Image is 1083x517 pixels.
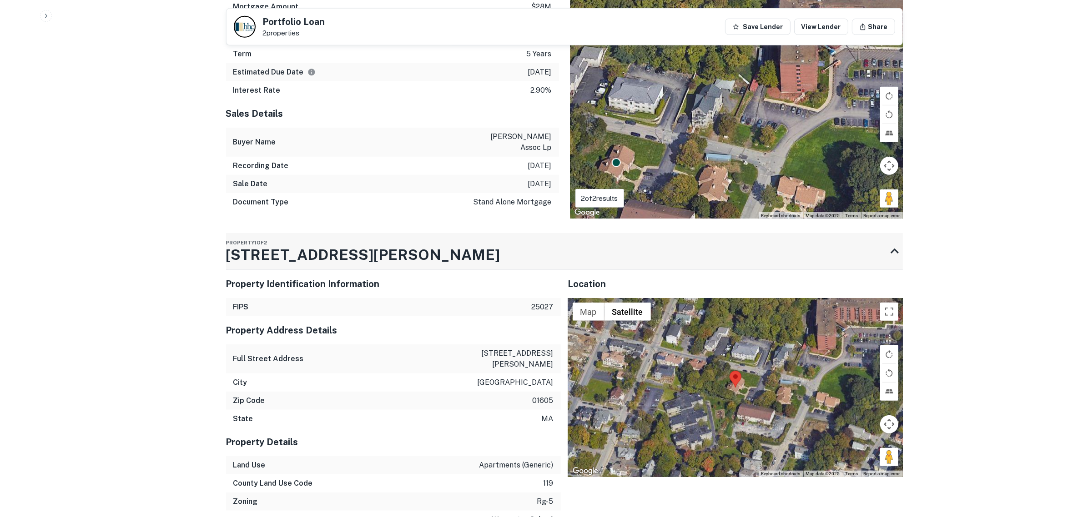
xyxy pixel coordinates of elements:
[233,160,289,171] h6: Recording Date
[263,29,325,37] p: 2 properties
[479,460,554,471] p: apartments (generic)
[864,213,900,218] a: Report a map error
[233,1,299,12] h6: Mortgage Amount
[537,496,554,507] p: rg-5
[528,160,552,171] p: [DATE]
[880,383,898,401] button: Tilt map
[761,213,801,219] button: Keyboard shortcuts
[233,413,253,424] h6: State
[542,413,554,424] p: ma
[880,448,898,466] button: Drag Pegman onto the map to open Street View
[761,471,801,477] button: Keyboard shortcuts
[572,207,602,219] a: Open this area in Google Maps (opens a new window)
[806,471,840,476] span: Map data ©2025
[233,197,289,208] h6: Document Type
[226,240,267,245] span: Property 1 of 2
[572,207,602,219] img: Google
[880,415,898,433] button: Map camera controls
[581,193,618,204] p: 2 of 2 results
[226,107,559,120] h5: Sales Details
[307,68,316,76] svg: Estimate is based on a standard schedule for this type of loan.
[806,213,840,218] span: Map data ©2025
[233,478,313,489] h6: County Land Use Code
[725,19,791,35] button: Save Lender
[532,1,552,12] p: $28m
[233,302,249,313] h6: FIPS
[233,85,281,96] h6: Interest Rate
[226,323,561,337] h5: Property Address Details
[226,277,561,291] h5: Property Identification Information
[527,49,552,60] p: 5 years
[233,49,252,60] h6: Term
[570,465,600,477] a: Open this area in Google Maps (opens a new window)
[880,124,898,142] button: Tilt map
[880,364,898,382] button: Rotate map counterclockwise
[568,277,903,291] h5: Location
[846,471,858,476] a: Terms (opens in new tab)
[233,496,258,507] h6: Zoning
[528,67,552,78] p: [DATE]
[573,303,604,321] button: Show street map
[604,303,651,321] button: Show satellite imagery
[226,244,500,266] h3: [STREET_ADDRESS][PERSON_NAME]
[233,67,316,78] h6: Estimated Due Date
[473,197,552,208] p: stand alone mortgage
[233,137,276,148] h6: Buyer Name
[880,345,898,363] button: Rotate map clockwise
[263,17,325,26] h5: Portfolio Loan
[478,377,554,388] p: [GEOGRAPHIC_DATA]
[864,471,900,476] a: Report a map error
[880,105,898,124] button: Rotate map counterclockwise
[226,435,561,449] h5: Property Details
[852,19,895,35] button: Share
[1038,444,1083,488] iframe: Chat Widget
[544,478,554,489] p: 119
[532,302,554,313] p: 25027
[880,87,898,105] button: Rotate map clockwise
[531,85,552,96] p: 2.90%
[880,303,898,321] button: Toggle fullscreen view
[794,19,848,35] a: View Lender
[533,395,554,406] p: 01605
[233,179,268,189] h6: Sale Date
[233,353,304,364] h6: Full Street Address
[470,131,552,153] p: [PERSON_NAME] assoc lp
[233,395,265,406] h6: Zip Code
[528,179,552,189] p: [DATE]
[226,233,903,269] div: Property1of2[STREET_ADDRESS][PERSON_NAME]
[472,348,554,370] p: [STREET_ADDRESS][PERSON_NAME]
[880,189,898,208] button: Drag Pegman onto the map to open Street View
[570,465,600,477] img: Google
[846,213,858,218] a: Terms (opens in new tab)
[233,460,266,471] h6: Land Use
[233,377,247,388] h6: City
[880,157,898,175] button: Map camera controls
